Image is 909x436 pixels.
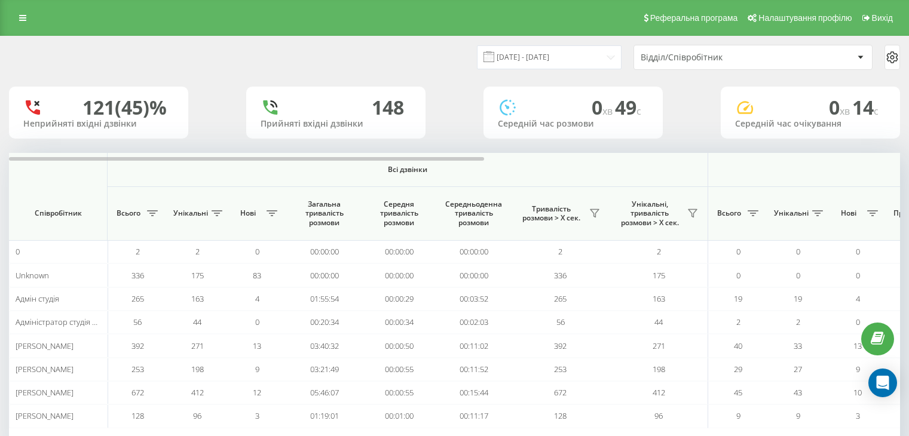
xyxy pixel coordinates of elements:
[16,270,49,281] span: Unknown
[362,334,436,357] td: 00:00:50
[853,340,862,351] span: 13
[287,334,362,357] td: 03:40:32
[736,410,740,421] span: 9
[253,340,261,351] span: 13
[856,410,860,421] span: 3
[436,287,511,311] td: 00:03:52
[131,364,144,374] span: 253
[191,340,204,351] span: 271
[253,270,261,281] span: 83
[133,317,142,327] span: 56
[436,381,511,404] td: 00:15:44
[255,410,259,421] span: 3
[362,287,436,311] td: 00:00:29
[362,381,436,404] td: 00:00:55
[191,387,204,398] span: 412
[653,340,665,351] span: 271
[840,105,852,118] span: хв
[868,369,897,397] div: Open Intercom Messenger
[856,293,860,304] span: 4
[774,208,809,218] span: Унікальні
[653,387,665,398] span: 412
[131,410,144,421] span: 128
[287,358,362,381] td: 03:21:49
[829,94,852,120] span: 0
[653,270,665,281] span: 175
[554,364,567,374] span: 253
[650,13,738,23] span: Реферальна програма
[193,410,201,421] span: 96
[556,317,565,327] span: 56
[641,53,783,63] div: Відділ/Співробітник
[654,410,663,421] span: 96
[734,387,742,398] span: 45
[255,364,259,374] span: 9
[796,410,800,421] span: 9
[296,199,353,228] span: Загальна тривалість розмови
[436,404,511,428] td: 00:11:17
[114,208,143,218] span: Всього
[287,287,362,311] td: 01:55:54
[653,364,665,374] span: 198
[657,246,661,257] span: 2
[362,240,436,263] td: 00:00:00
[616,199,684,228] span: Унікальні, тривалість розмови > Х сек.
[362,311,436,334] td: 00:00:34
[654,317,663,327] span: 44
[131,270,144,281] span: 336
[362,358,436,381] td: 00:00:55
[436,311,511,334] td: 00:02:03
[852,94,879,120] span: 14
[287,263,362,287] td: 00:00:00
[602,105,615,118] span: хв
[554,340,567,351] span: 392
[734,364,742,374] span: 29
[445,199,502,228] span: Середньоденна тривалість розмови
[615,94,641,120] span: 49
[82,96,167,119] div: 121 (45)%
[191,293,204,304] span: 163
[131,387,144,398] span: 672
[736,270,740,281] span: 0
[554,293,567,304] span: 265
[131,340,144,351] span: 392
[517,204,586,223] span: Тривалість розмови > Х сек.
[498,119,648,129] div: Середній час розмови
[16,340,74,351] span: [PERSON_NAME]
[372,96,404,119] div: 148
[255,293,259,304] span: 4
[143,165,672,174] span: Всі дзвінки
[794,340,802,351] span: 33
[554,270,567,281] span: 336
[233,208,263,218] span: Нові
[736,317,740,327] span: 2
[834,208,864,218] span: Нові
[436,358,511,381] td: 00:11:52
[191,364,204,374] span: 198
[287,240,362,263] td: 00:00:00
[191,270,204,281] span: 175
[253,387,261,398] span: 12
[796,270,800,281] span: 0
[436,334,511,357] td: 00:11:02
[714,208,744,218] span: Всього
[653,293,665,304] span: 163
[636,105,641,118] span: c
[856,364,860,374] span: 9
[136,246,140,257] span: 2
[796,246,800,257] span: 0
[195,246,200,257] span: 2
[287,381,362,404] td: 05:46:07
[193,317,201,327] span: 44
[16,246,20,257] span: 0
[853,387,862,398] span: 10
[287,404,362,428] td: 01:19:01
[255,317,259,327] span: 0
[131,293,144,304] span: 265
[287,311,362,334] td: 00:20:34
[16,387,74,398] span: [PERSON_NAME]
[856,317,860,327] span: 0
[173,208,208,218] span: Унікальні
[734,293,742,304] span: 19
[592,94,615,120] span: 0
